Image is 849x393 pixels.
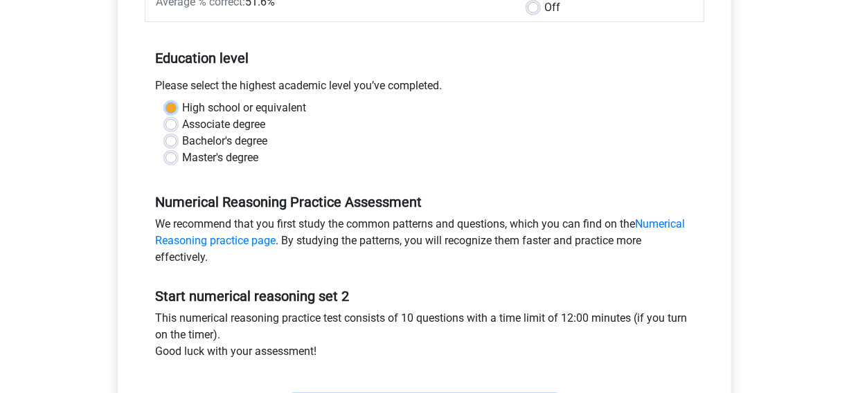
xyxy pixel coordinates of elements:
[182,149,258,166] label: Master's degree
[155,288,694,304] h5: Start numerical reasoning set 2
[182,116,265,133] label: Associate degree
[182,100,306,116] label: High school or equivalent
[155,194,694,210] h5: Numerical Reasoning Practice Assessment
[155,44,694,72] h5: Education level
[145,77,704,100] div: Please select the highest academic level you’ve completed.
[145,216,704,271] div: We recommend that you first study the common patterns and questions, which you can find on the . ...
[145,310,704,365] div: This numerical reasoning practice test consists of 10 questions with a time limit of 12:00 minute...
[182,133,267,149] label: Bachelor's degree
